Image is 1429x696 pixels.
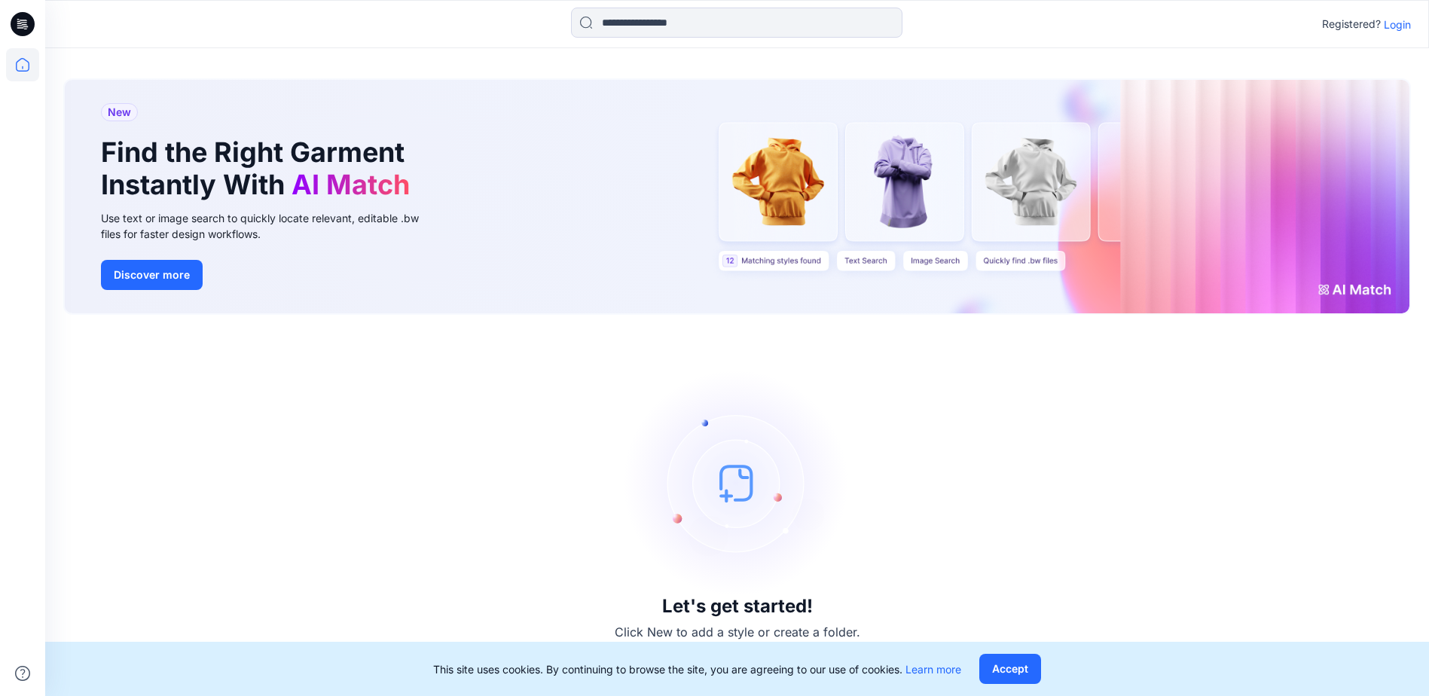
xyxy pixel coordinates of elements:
p: This site uses cookies. By continuing to browse the site, you are agreeing to our use of cookies. [433,661,961,677]
h3: Let's get started! [662,596,813,617]
p: Click New to add a style or create a folder. [615,623,860,641]
button: Accept [979,654,1041,684]
h1: Find the Right Garment Instantly With [101,136,417,201]
a: Learn more [905,663,961,676]
img: empty-state-image.svg [624,370,850,596]
span: New [108,103,131,121]
p: Registered? [1322,15,1381,33]
p: Login [1384,17,1411,32]
div: Use text or image search to quickly locate relevant, editable .bw files for faster design workflows. [101,210,440,242]
button: Discover more [101,260,203,290]
span: AI Match [292,168,410,201]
